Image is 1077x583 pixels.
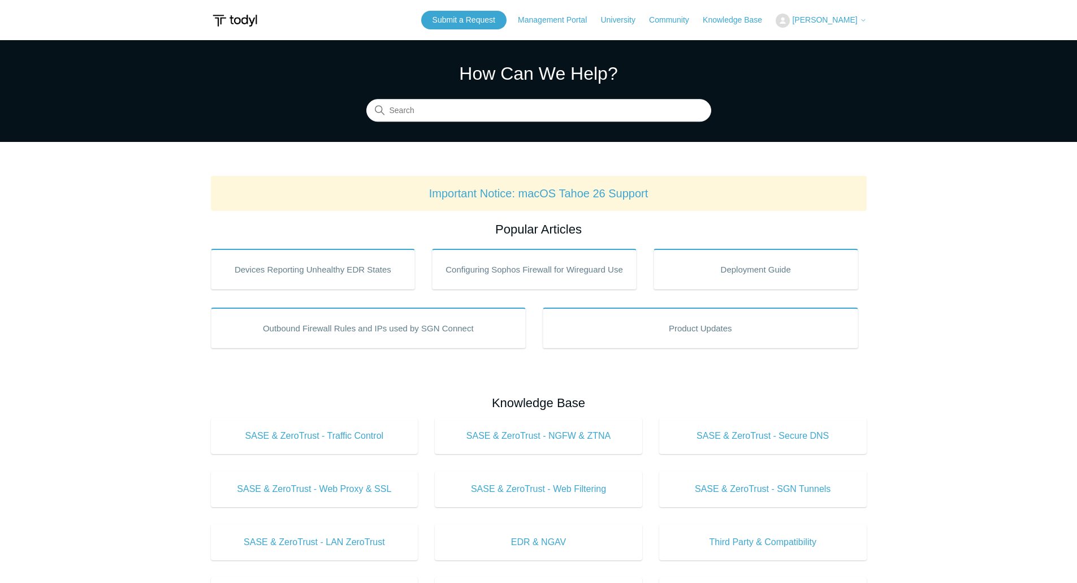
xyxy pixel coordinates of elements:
[432,249,637,290] a: Configuring Sophos Firewall for Wireguard Use
[211,220,867,239] h2: Popular Articles
[366,100,711,122] input: Search
[366,60,711,87] h1: How Can We Help?
[649,14,700,26] a: Community
[228,482,401,496] span: SASE & ZeroTrust - Web Proxy & SSL
[211,471,418,507] a: SASE & ZeroTrust - Web Proxy & SSL
[228,429,401,443] span: SASE & ZeroTrust - Traffic Control
[676,429,850,443] span: SASE & ZeroTrust - Secure DNS
[676,482,850,496] span: SASE & ZeroTrust - SGN Tunnels
[654,249,858,290] a: Deployment Guide
[211,249,416,290] a: Devices Reporting Unhealthy EDR States
[429,187,648,200] a: Important Notice: macOS Tahoe 26 Support
[211,394,867,412] h2: Knowledge Base
[211,418,418,454] a: SASE & ZeroTrust - Traffic Control
[435,418,642,454] a: SASE & ZeroTrust - NGFW & ZTNA
[435,524,642,560] a: EDR & NGAV
[543,308,858,348] a: Product Updates
[792,15,857,24] span: [PERSON_NAME]
[676,536,850,549] span: Third Party & Compatibility
[435,471,642,507] a: SASE & ZeroTrust - Web Filtering
[452,482,625,496] span: SASE & ZeroTrust - Web Filtering
[518,14,598,26] a: Management Portal
[703,14,773,26] a: Knowledge Base
[211,524,418,560] a: SASE & ZeroTrust - LAN ZeroTrust
[776,14,866,28] button: [PERSON_NAME]
[452,536,625,549] span: EDR & NGAV
[211,10,259,31] img: Todyl Support Center Help Center home page
[659,524,867,560] a: Third Party & Compatibility
[600,14,646,26] a: University
[659,418,867,454] a: SASE & ZeroTrust - Secure DNS
[228,536,401,549] span: SASE & ZeroTrust - LAN ZeroTrust
[452,429,625,443] span: SASE & ZeroTrust - NGFW & ZTNA
[659,471,867,507] a: SASE & ZeroTrust - SGN Tunnels
[421,11,507,29] a: Submit a Request
[211,308,526,348] a: Outbound Firewall Rules and IPs used by SGN Connect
